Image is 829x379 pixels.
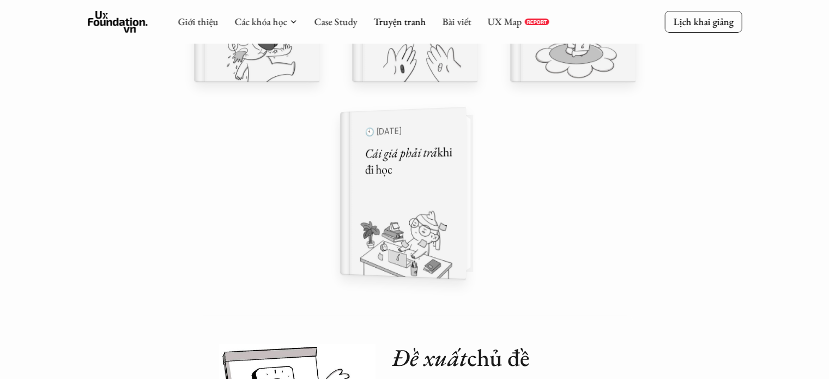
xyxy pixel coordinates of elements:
[314,15,357,28] a: Case Study
[234,15,287,28] a: Các khóa học
[365,143,437,162] em: Cái giá phải trả
[392,344,611,372] h2: chủ đề
[365,122,452,140] p: 🕙 [DATE]
[527,19,547,25] p: REPORT
[392,342,467,373] em: Đề xuất
[442,15,471,28] a: Bài viết
[373,15,426,28] a: Truyện tranh
[673,15,733,28] p: Lịch khai giảng
[365,143,452,178] h5: khi đi học
[178,15,218,28] a: Giới thiệu
[664,11,742,32] a: Lịch khai giảng
[524,19,549,25] a: REPORT
[487,15,522,28] a: UX Map
[352,115,477,272] a: 🕙 [DATE]Cái giá phải trảkhi đi học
